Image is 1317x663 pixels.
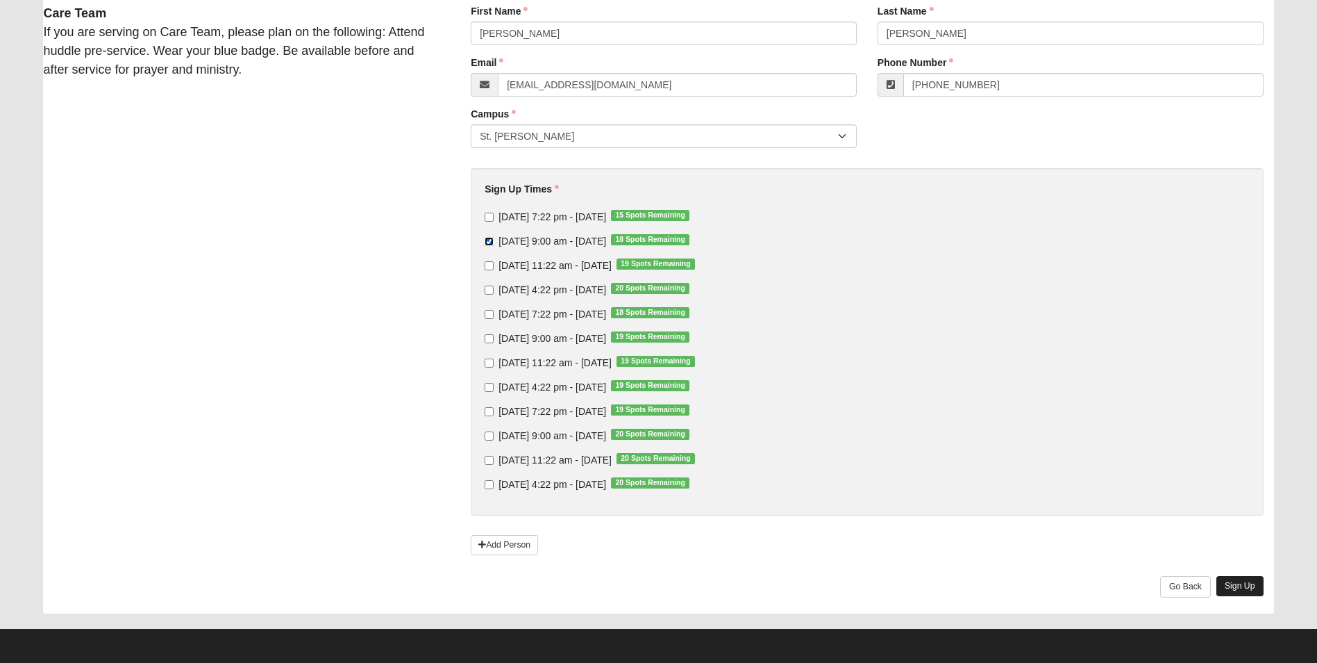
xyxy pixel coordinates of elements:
[485,407,494,416] input: [DATE] 7:22 pm - [DATE]19 Spots Remaining
[498,333,606,344] span: [DATE] 9:00 am - [DATE]
[43,6,106,20] strong: Care Team
[485,480,494,489] input: [DATE] 4:22 pm - [DATE]20 Spots Remaining
[471,4,528,18] label: First Name
[611,210,689,221] span: 15 Spots Remaining
[485,261,494,270] input: [DATE] 11:22 am - [DATE]19 Spots Remaining
[485,310,494,319] input: [DATE] 7:22 pm - [DATE]18 Spots Remaining
[471,535,538,555] a: Add Person
[1160,576,1211,598] a: Go Back
[878,4,934,18] label: Last Name
[611,307,689,318] span: 18 Spots Remaining
[471,56,503,69] label: Email
[485,359,494,368] input: [DATE] 11:22 am - [DATE]19 Spots Remaining
[485,383,494,392] input: [DATE] 4:22 pm - [DATE]19 Spots Remaining
[611,234,689,245] span: 18 Spots Remaining
[485,182,559,196] label: Sign Up Times
[498,357,612,368] span: [DATE] 11:22 am - [DATE]
[485,237,494,246] input: [DATE] 9:00 am - [DATE]18 Spots Remaining
[611,283,689,294] span: 20 Spots Remaining
[498,406,606,417] span: [DATE] 7:22 pm - [DATE]
[498,284,606,295] span: [DATE] 4:22 pm - [DATE]
[498,211,606,222] span: [DATE] 7:22 pm - [DATE]
[498,236,606,247] span: [DATE] 9:00 am - [DATE]
[485,456,494,465] input: [DATE] 11:22 am - [DATE]20 Spots Remaining
[616,453,695,464] span: 20 Spots Remaining
[616,259,695,270] span: 19 Spots Remaining
[611,331,689,343] span: 19 Spots Remaining
[498,455,612,466] span: [DATE] 11:22 am - [DATE]
[878,56,954,69] label: Phone Number
[611,477,689,489] span: 20 Spots Remaining
[33,4,450,79] div: If you are serving on Care Team, please plan on the following: Attend huddle pre-service. Wear yo...
[485,213,494,222] input: [DATE] 7:22 pm - [DATE]15 Spots Remaining
[498,382,606,393] span: [DATE] 4:22 pm - [DATE]
[485,432,494,441] input: [DATE] 9:00 am - [DATE]20 Spots Remaining
[498,479,606,490] span: [DATE] 4:22 pm - [DATE]
[485,286,494,295] input: [DATE] 4:22 pm - [DATE]20 Spots Remaining
[498,309,606,320] span: [DATE] 7:22 pm - [DATE]
[498,430,606,441] span: [DATE] 9:00 am - [DATE]
[1216,576,1264,596] a: Sign Up
[611,429,689,440] span: 20 Spots Remaining
[498,260,612,271] span: [DATE] 11:22 am - [DATE]
[616,356,695,367] span: 19 Spots Remaining
[471,107,516,121] label: Campus
[485,334,494,343] input: [DATE] 9:00 am - [DATE]19 Spots Remaining
[611,380,689,391] span: 19 Spots Remaining
[611,404,689,416] span: 19 Spots Remaining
